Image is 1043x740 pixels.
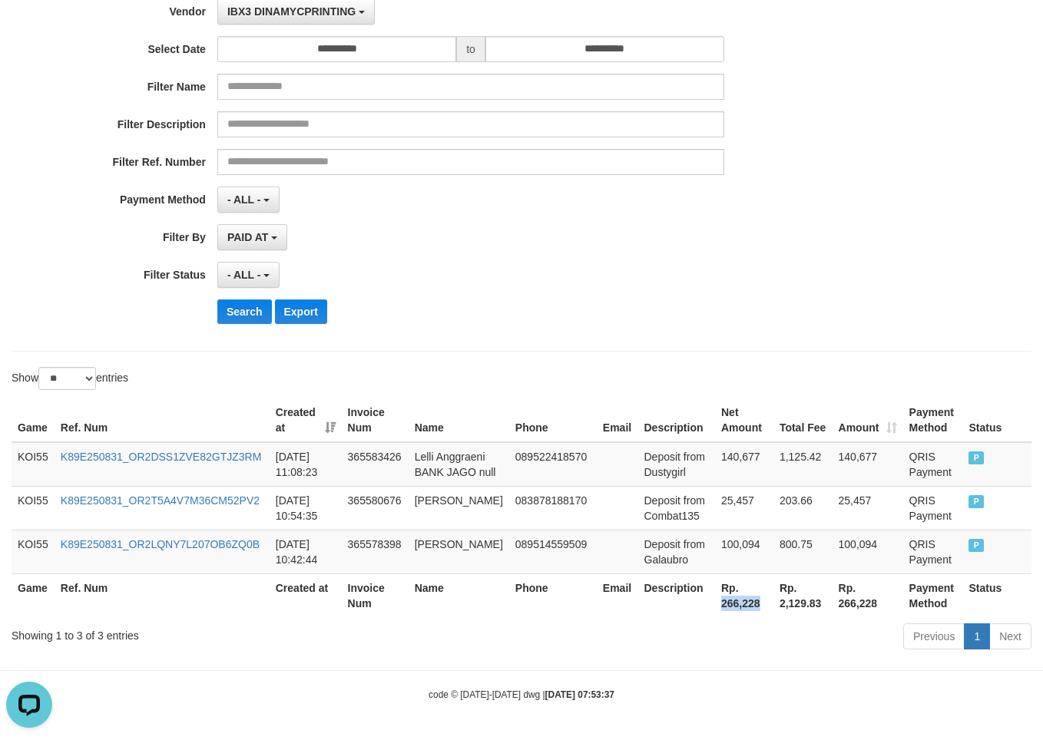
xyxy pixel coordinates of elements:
th: Rp. 266,228 [715,573,773,617]
th: Email [597,398,638,442]
button: - ALL - [217,262,280,288]
td: 140,677 [833,442,903,487]
th: Status [962,398,1031,442]
a: K89E250831_OR2LQNY7L207OB6ZQ0B [61,538,260,550]
th: Name [409,398,509,442]
th: Ref. Num [55,398,270,442]
small: code © [DATE]-[DATE] dwg | [429,689,614,700]
td: 083878188170 [509,486,597,530]
td: 100,094 [715,530,773,573]
a: Previous [903,623,965,649]
div: Showing 1 to 3 of 3 entries [12,622,423,643]
td: 25,457 [833,486,903,530]
td: KOI55 [12,530,55,573]
span: to [456,36,485,62]
td: 100,094 [833,530,903,573]
td: 25,457 [715,486,773,530]
span: PAID [969,495,984,508]
td: [DATE] 11:08:23 [270,442,342,487]
a: 1 [964,623,990,649]
th: Phone [509,398,597,442]
span: - ALL - [227,269,261,281]
select: Showentries [38,367,96,390]
td: 1,125.42 [773,442,833,487]
th: Game [12,398,55,442]
th: Invoice Num [342,398,409,442]
th: Total Fee [773,398,833,442]
th: Game [12,573,55,617]
th: Name [409,573,509,617]
td: 089514559509 [509,530,597,573]
td: 365578398 [342,530,409,573]
td: 089522418570 [509,442,597,487]
th: Payment Method [903,398,963,442]
td: Deposit from Galaubro [638,530,716,573]
td: [PERSON_NAME] [409,530,509,573]
td: [DATE] 10:54:35 [270,486,342,530]
th: Description [638,398,716,442]
span: - ALL - [227,193,261,206]
button: Search [217,299,272,324]
a: K89E250831_OR2DSS1ZVE82GTJZ3RM [61,451,261,463]
th: Ref. Num [55,573,270,617]
button: Open LiveChat chat widget [6,6,52,52]
th: Email [597,573,638,617]
td: 365583426 [342,442,409,487]
span: PAID [969,451,984,464]
a: Next [989,623,1031,649]
th: Phone [509,573,597,617]
th: Amount: activate to sort column ascending [833,398,903,442]
strong: [DATE] 07:53:37 [545,689,614,700]
th: Created at [270,573,342,617]
td: Deposit from Combat135 [638,486,716,530]
td: Lelli Anggraeni BANK JAGO null [409,442,509,487]
td: QRIS Payment [903,530,963,573]
span: IBX3 DINAMYCPRINTING [227,5,356,18]
td: 800.75 [773,530,833,573]
td: 365580676 [342,486,409,530]
th: Rp. 266,228 [833,573,903,617]
th: Invoice Num [342,573,409,617]
label: Show entries [12,367,128,390]
a: K89E250831_OR2T5A4V7M36CM52PV2 [61,494,260,507]
th: Payment Method [903,573,963,617]
td: KOI55 [12,442,55,487]
button: PAID AT [217,224,287,250]
button: - ALL - [217,187,280,213]
th: Rp. 2,129.83 [773,573,833,617]
button: Export [275,299,327,324]
span: PAID AT [227,231,268,243]
span: PAID [969,539,984,552]
th: Status [962,573,1031,617]
td: Deposit from Dustygirl [638,442,716,487]
td: KOI55 [12,486,55,530]
td: [PERSON_NAME] [409,486,509,530]
td: 140,677 [715,442,773,487]
td: QRIS Payment [903,486,963,530]
th: Created at: activate to sort column ascending [270,398,342,442]
th: Net Amount [715,398,773,442]
td: QRIS Payment [903,442,963,487]
th: Description [638,573,716,617]
td: 203.66 [773,486,833,530]
td: [DATE] 10:42:44 [270,530,342,573]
